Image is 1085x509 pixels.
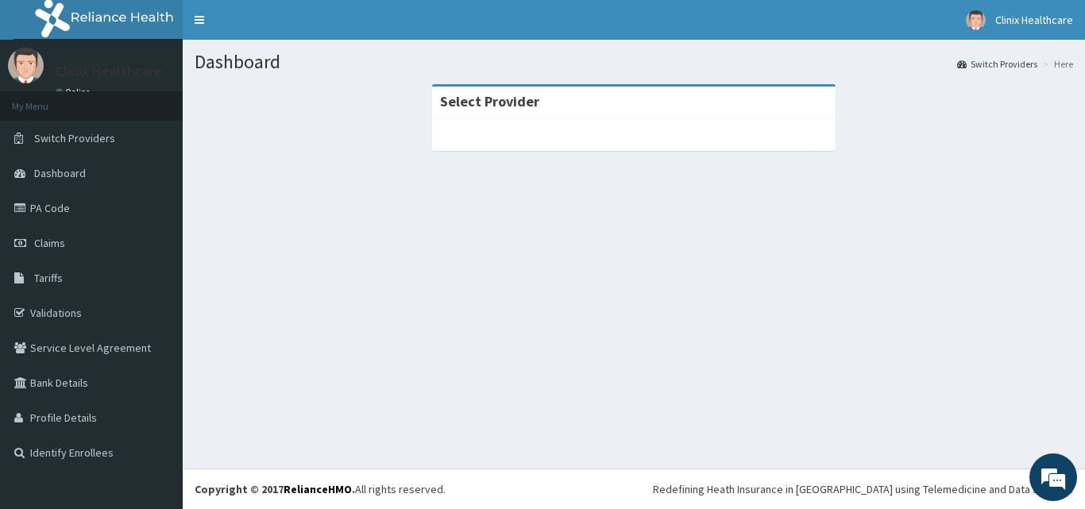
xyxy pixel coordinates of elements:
div: Redefining Heath Insurance in [GEOGRAPHIC_DATA] using Telemedicine and Data Science! [653,481,1073,497]
li: Here [1039,57,1073,71]
img: User Image [966,10,986,30]
img: User Image [8,48,44,83]
a: RelianceHMO [284,482,352,496]
span: Dashboard [34,166,86,180]
span: Switch Providers [34,131,115,145]
footer: All rights reserved. [183,469,1085,509]
strong: Copyright © 2017 . [195,482,355,496]
a: Switch Providers [957,57,1037,71]
p: Clinix Healthcare [56,64,162,79]
span: Claims [34,236,65,250]
span: Clinix Healthcare [995,13,1073,27]
h1: Dashboard [195,52,1073,72]
strong: Select Provider [440,92,539,110]
a: Online [56,87,94,98]
span: Tariffs [34,271,63,285]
